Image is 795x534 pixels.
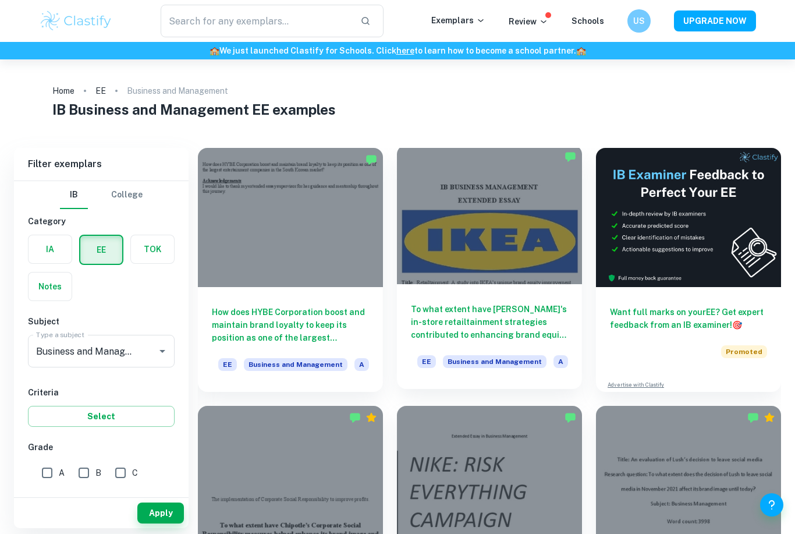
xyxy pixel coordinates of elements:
button: UPGRADE NOW [674,10,756,31]
button: Open [154,343,171,359]
h6: We just launched Clastify for Schools. Click to learn how to become a school partner. [2,44,793,57]
span: A [59,466,65,479]
img: Marked [747,412,759,423]
a: Advertise with Clastify [608,381,664,389]
div: Premium [764,412,775,423]
button: Apply [137,503,184,524]
button: Select [28,406,175,427]
img: Clastify logo [39,9,113,33]
p: Business and Management [127,84,228,97]
a: here [396,46,414,55]
button: US [627,9,651,33]
a: Home [52,83,74,99]
img: Marked [565,412,576,423]
span: B [95,466,101,479]
h6: Want full marks on your EE ? Get expert feedback from an IB examiner! [610,306,767,331]
div: Premium [365,412,377,423]
span: A [553,355,568,368]
a: Want full marks on yourEE? Get expert feedback from an IB examiner!PromotedAdvertise with Clastify [596,148,781,392]
h6: How does HYBE Corporation boost and maintain brand loyalty to keep its position as one of the lar... [212,306,369,344]
button: Help and Feedback [760,493,783,517]
p: Review [509,15,548,28]
input: Search for any exemplars... [161,5,351,37]
span: 🏫 [210,46,219,55]
img: Marked [565,151,576,162]
span: EE [218,358,237,371]
h6: To what extent have [PERSON_NAME]'s in-store retailtainment strategies contributed to enhancing b... [411,303,568,341]
span: 🎯 [732,320,742,330]
button: College [111,181,143,209]
button: TOK [131,235,174,263]
h1: IB Business and Management EE examples [52,99,743,120]
span: Business and Management [244,358,347,371]
label: Type a subject [36,330,84,340]
span: Promoted [721,345,767,358]
a: EE [95,83,106,99]
button: EE [80,236,122,264]
a: To what extent have [PERSON_NAME]'s in-store retailtainment strategies contributed to enhancing b... [397,148,582,392]
span: 🏫 [576,46,586,55]
span: Business and Management [443,355,546,368]
p: Exemplars [431,14,485,27]
button: Notes [29,273,72,300]
img: Marked [349,412,361,423]
h6: Criteria [28,386,175,399]
a: How does HYBE Corporation boost and maintain brand loyalty to keep its position as one of the lar... [198,148,383,392]
h6: Filter exemplars [14,148,189,181]
img: Thumbnail [596,148,781,287]
span: C [132,466,138,479]
h6: Subject [28,315,175,328]
button: IB [60,181,88,209]
h6: US [633,15,646,27]
button: IA [29,235,72,263]
div: Filter type choice [60,181,143,209]
h6: Category [28,215,175,228]
a: Schools [572,16,604,26]
span: A [354,358,369,371]
h6: Grade [28,441,175,454]
img: Marked [365,154,377,165]
span: EE [417,355,436,368]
